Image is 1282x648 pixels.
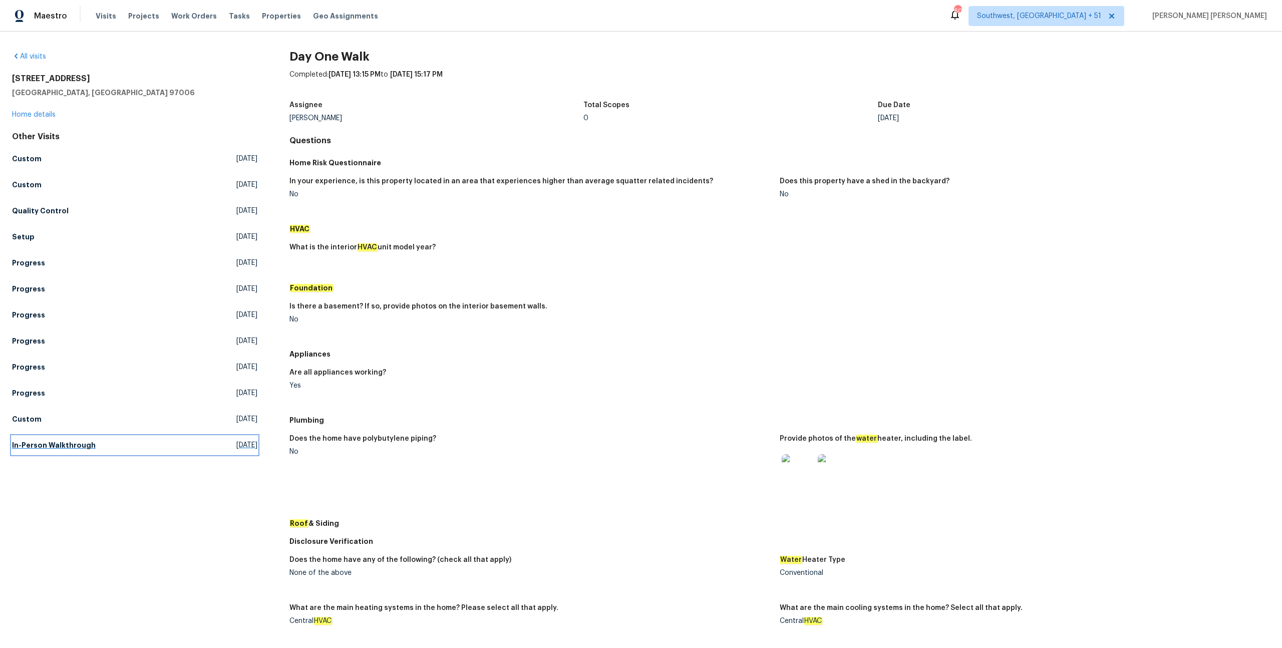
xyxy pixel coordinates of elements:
h5: Is there a basement? If so, provide photos on the interior basement walls. [289,303,547,310]
h5: Custom [12,414,42,424]
div: No [289,448,772,455]
em: HVAC [289,225,310,233]
h5: Total Scopes [583,102,629,109]
span: Visits [96,11,116,21]
span: [DATE] [236,206,257,216]
span: Southwest, [GEOGRAPHIC_DATA] + 51 [977,11,1101,21]
a: Progress[DATE] [12,384,257,402]
h5: & Siding [289,518,1270,528]
div: No [780,191,1262,198]
em: Roof [289,519,308,527]
h5: Progress [12,336,45,346]
div: Central [289,617,772,624]
div: None of the above [289,569,772,576]
em: Water [780,556,802,564]
h2: Day One Walk [289,52,1270,62]
h5: Heater Type [780,556,845,563]
span: Projects [128,11,159,21]
h5: Progress [12,284,45,294]
span: [DATE] [236,232,257,242]
h5: Home Risk Questionnaire [289,158,1270,168]
span: [DATE] 13:15 PM [329,71,381,78]
h5: Plumbing [289,415,1270,425]
em: water [856,435,877,443]
a: Progress[DATE] [12,332,257,350]
h5: Due Date [878,102,910,109]
h5: Does this property have a shed in the backyard? [780,178,949,185]
span: [DATE] 15:17 PM [390,71,443,78]
h5: In your experience, is this property located in an area that experiences higher than average squa... [289,178,713,185]
h5: Provide photos of the heater, including the label. [780,435,972,442]
h5: Does the home have any of the following? (check all that apply) [289,556,511,563]
span: [DATE] [236,362,257,372]
em: HVAC [313,617,332,625]
div: Other Visits [12,132,257,142]
h5: Progress [12,258,45,268]
span: [PERSON_NAME] [PERSON_NAME] [1148,11,1267,21]
div: No [289,316,772,323]
a: Quality Control[DATE] [12,202,257,220]
div: Completed: to [289,70,1270,96]
div: [DATE] [878,115,1172,122]
h5: Progress [12,388,45,398]
div: Yes [289,382,772,389]
h5: Custom [12,180,42,190]
h5: What are the main heating systems in the home? Please select all that apply. [289,604,558,611]
div: 605 [954,6,961,16]
span: Geo Assignments [313,11,378,21]
span: [DATE] [236,284,257,294]
em: HVAC [357,243,378,251]
h2: [STREET_ADDRESS] [12,74,257,84]
span: [DATE] [236,336,257,346]
h5: What is the interior unit model year? [289,244,436,251]
span: [DATE] [236,310,257,320]
h5: Does the home have polybutylene piping? [289,435,436,442]
div: [PERSON_NAME] [289,115,584,122]
a: All visits [12,53,46,60]
h5: Are all appliances working? [289,369,386,376]
h5: Custom [12,154,42,164]
span: [DATE] [236,440,257,450]
span: [DATE] [236,388,257,398]
a: Custom[DATE] [12,150,257,168]
a: Setup[DATE] [12,228,257,246]
h5: Disclosure Verification [289,536,1270,546]
h4: Questions [289,136,1270,146]
h5: In-Person Walkthrough [12,440,96,450]
a: Progress[DATE] [12,254,257,272]
a: In-Person Walkthrough[DATE] [12,436,257,454]
span: Maestro [34,11,67,21]
a: Progress[DATE] [12,280,257,298]
h5: Appliances [289,349,1270,359]
h5: Progress [12,310,45,320]
em: HVAC [804,617,822,625]
em: Foundation [289,284,333,292]
a: Progress[DATE] [12,306,257,324]
a: Custom[DATE] [12,176,257,194]
h5: Progress [12,362,45,372]
div: No [289,191,772,198]
div: Central [780,617,1262,624]
span: Properties [262,11,301,21]
h5: Assignee [289,102,323,109]
h5: Setup [12,232,35,242]
a: Home details [12,111,56,118]
span: [DATE] [236,180,257,190]
span: [DATE] [236,258,257,268]
a: Custom[DATE] [12,410,257,428]
div: Conventional [780,569,1262,576]
span: Work Orders [171,11,217,21]
a: Progress[DATE] [12,358,257,376]
h5: [GEOGRAPHIC_DATA], [GEOGRAPHIC_DATA] 97006 [12,88,257,98]
h5: Quality Control [12,206,69,216]
div: 0 [583,115,878,122]
span: [DATE] [236,414,257,424]
span: [DATE] [236,154,257,164]
span: Tasks [229,13,250,20]
h5: What are the main cooling systems in the home? Select all that apply. [780,604,1023,611]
